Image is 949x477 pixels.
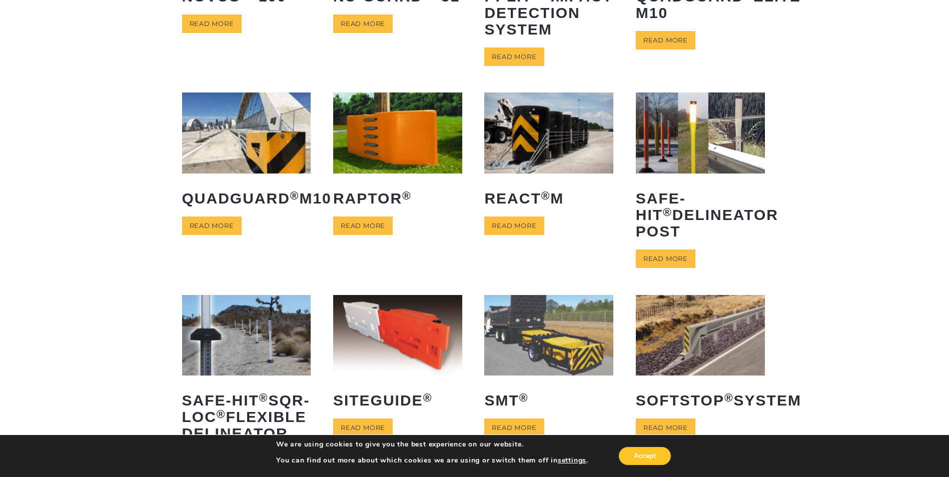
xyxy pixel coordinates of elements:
[182,182,311,214] h2: QuadGuard M10
[636,295,765,375] img: SoftStop System End Terminal
[724,391,734,404] sup: ®
[519,391,529,404] sup: ®
[636,31,695,49] a: Read more about “QuadGuard® Elite M10”
[636,92,765,246] a: Safe-Hit®Delineator Post
[636,182,765,247] h2: Safe-Hit Delineator Post
[182,216,242,235] a: Read more about “QuadGuard® M10”
[217,408,226,420] sup: ®
[333,418,393,437] a: Read more about “SiteGuide®”
[619,447,671,465] button: Accept
[484,384,613,416] h2: SMT
[182,384,311,449] h2: Safe-Hit SQR-LOC Flexible Delineator
[402,189,412,202] sup: ®
[558,456,586,465] button: settings
[182,92,311,213] a: QuadGuard®M10
[333,92,462,213] a: RAPTOR®
[663,206,672,218] sup: ®
[484,47,544,66] a: Read more about “PI-LITTM Impact Detection System”
[333,295,462,416] a: SiteGuide®
[636,384,765,416] h2: SoftStop System
[484,92,613,213] a: REACT®M
[276,440,588,449] p: We are using cookies to give you the best experience on our website.
[484,295,613,416] a: SMT®
[259,391,269,404] sup: ®
[423,391,433,404] sup: ®
[636,295,765,416] a: SoftStop®System
[333,182,462,214] h2: RAPTOR
[290,189,300,202] sup: ®
[182,295,311,449] a: Safe-Hit®SQR-LOC®Flexible Delineator
[636,418,695,437] a: Read more about “SoftStop® System”
[333,384,462,416] h2: SiteGuide
[333,14,393,33] a: Read more about “NU-GUARD™-31”
[276,456,588,465] p: You can find out more about which cookies we are using or switch them off in .
[484,418,544,437] a: Read more about “SMT®”
[484,216,544,235] a: Read more about “REACT® M”
[541,189,551,202] sup: ®
[484,182,613,214] h2: REACT M
[182,14,242,33] a: Read more about “NOVUSTM 100”
[636,249,695,268] a: Read more about “Safe-Hit® Delineator Post”
[333,216,393,235] a: Read more about “RAPTOR®”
